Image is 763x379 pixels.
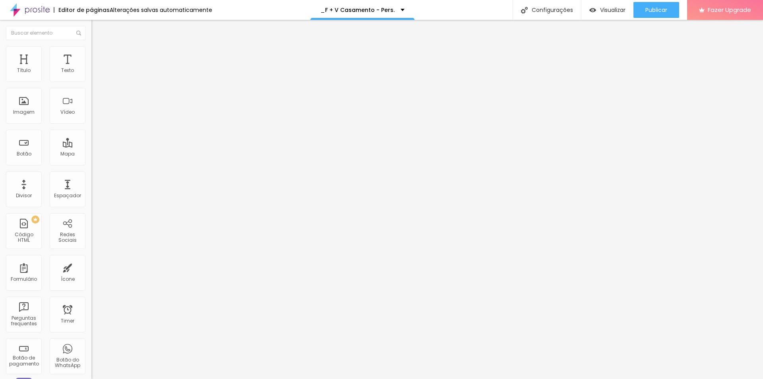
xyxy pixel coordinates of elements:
button: Visualizar [581,2,633,18]
img: Icone [76,31,81,35]
img: Icone [521,7,528,14]
div: Timer [61,318,74,324]
input: Buscar elemento [6,26,85,40]
span: Fazer Upgrade [708,6,751,13]
span: Publicar [645,7,667,13]
div: Redes Sociais [52,232,83,243]
div: Ícone [61,276,75,282]
div: Formulário [11,276,37,282]
div: Editor de páginas [54,7,110,13]
div: Título [17,68,31,73]
iframe: Editor [91,20,763,379]
div: Perguntas frequentes [8,315,39,327]
img: view-1.svg [589,7,596,14]
div: Alterações salvas automaticamente [110,7,212,13]
p: _F + V Casamento - Pers. [320,7,395,13]
div: Imagem [13,109,35,115]
div: Vídeo [60,109,75,115]
div: Espaçador [54,193,81,198]
button: Publicar [633,2,679,18]
div: Botão [17,151,31,157]
div: Botão do WhatsApp [52,357,83,369]
span: Visualizar [600,7,626,13]
div: Código HTML [8,232,39,243]
div: Botão de pagamento [8,355,39,367]
div: Texto [61,68,74,73]
div: Mapa [60,151,75,157]
div: Divisor [16,193,32,198]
